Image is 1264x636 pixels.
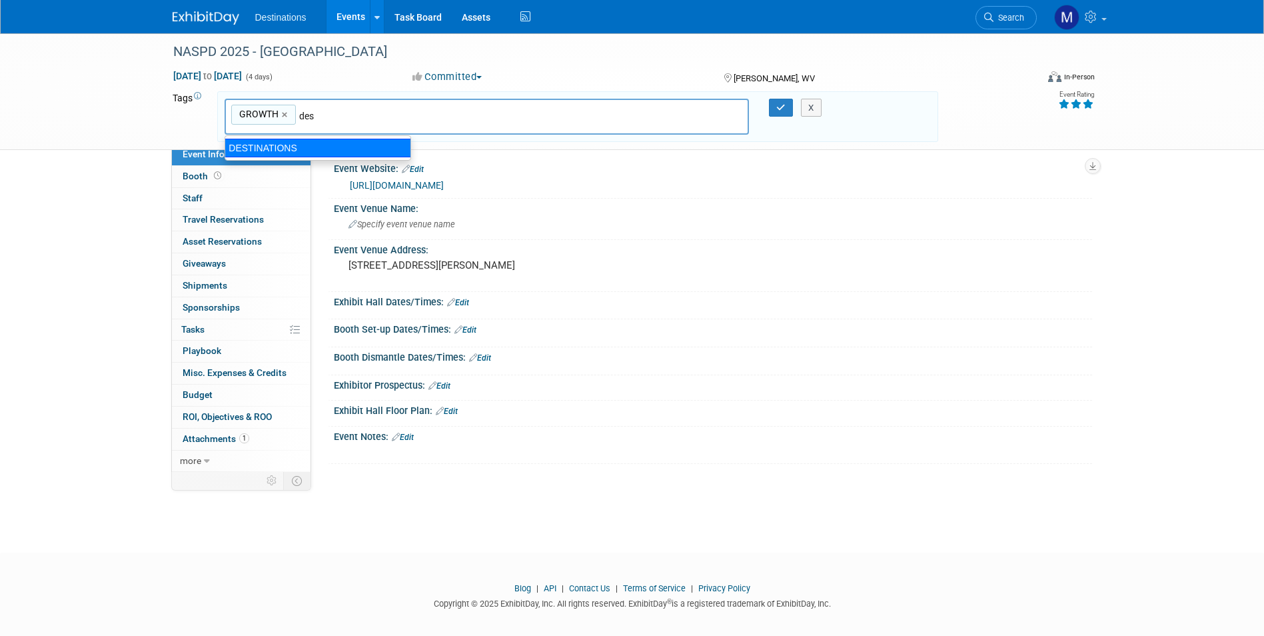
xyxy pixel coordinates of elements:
span: Tasks [181,324,205,335]
a: Privacy Policy [698,583,750,593]
a: Edit [428,381,450,391]
a: Event Information [172,144,311,165]
span: | [558,583,567,593]
span: more [180,455,201,466]
div: Exhibit Hall Dates/Times: [334,292,1092,309]
div: DESTINATIONS [225,139,411,157]
a: Budget [172,385,311,406]
a: ROI, Objectives & ROO [172,407,311,428]
img: ExhibitDay [173,11,239,25]
span: Booth [183,171,224,181]
a: Tasks [172,319,311,341]
span: (4 days) [245,73,273,81]
span: Sponsorships [183,302,240,313]
span: Asset Reservations [183,236,262,247]
a: Misc. Expenses & Credits [172,363,311,384]
sup: ® [667,598,672,605]
div: Event Venue Name: [334,199,1092,215]
a: Staff [172,188,311,209]
button: Committed [408,70,487,84]
a: Booth [172,166,311,187]
a: Edit [454,325,476,335]
span: Shipments [183,280,227,291]
a: Search [975,6,1037,29]
span: Budget [183,389,213,400]
a: Blog [514,583,531,593]
a: Asset Reservations [172,231,311,253]
a: Edit [392,433,414,442]
div: Exhibit Hall Floor Plan: [334,401,1092,418]
a: Edit [402,165,424,174]
span: | [612,583,621,593]
span: Misc. Expenses & Credits [183,367,287,378]
span: | [533,583,542,593]
a: Sponsorships [172,297,311,319]
a: × [282,107,291,123]
a: Contact Us [569,583,610,593]
td: Personalize Event Tab Strip [261,472,284,489]
td: Tags [173,91,205,143]
a: Terms of Service [623,583,686,593]
span: GROWTH [237,107,279,121]
a: Shipments [172,275,311,297]
div: NASPD 2025 - [GEOGRAPHIC_DATA] [169,40,1017,64]
div: In-Person [1063,72,1095,82]
span: Booth not reserved yet [211,171,224,181]
a: Edit [436,407,458,416]
div: Booth Dismantle Dates/Times: [334,347,1092,365]
span: | [688,583,696,593]
div: Event Website: [334,159,1092,176]
td: Toggle Event Tabs [283,472,311,489]
a: Edit [469,353,491,363]
img: Format-Inperson.png [1048,71,1061,82]
a: Giveaways [172,253,311,275]
span: Playbook [183,345,221,356]
img: Melissa Schattenberg [1054,5,1079,30]
div: Event Rating [1058,91,1094,98]
span: Event Information [183,149,257,159]
span: 1 [239,433,249,443]
div: Event Format [958,69,1095,89]
span: Staff [183,193,203,203]
a: [URL][DOMAIN_NAME] [350,180,444,191]
a: Attachments1 [172,429,311,450]
span: Specify event venue name [348,219,455,229]
div: Event Venue Address: [334,240,1092,257]
button: X [801,99,822,117]
div: Booth Set-up Dates/Times: [334,319,1092,337]
span: Search [993,13,1024,23]
span: [PERSON_NAME], WV [734,73,815,83]
span: Giveaways [183,258,226,269]
span: to [201,71,214,81]
a: Playbook [172,341,311,362]
span: Destinations [255,12,307,23]
span: [DATE] [DATE] [173,70,243,82]
span: Attachments [183,433,249,444]
div: Event Notes: [334,427,1092,444]
a: Travel Reservations [172,209,311,231]
a: API [544,583,556,593]
a: more [172,451,311,472]
pre: [STREET_ADDRESS][PERSON_NAME] [348,259,635,271]
span: Travel Reservations [183,214,264,225]
span: ROI, Objectives & ROO [183,411,272,422]
div: Exhibitor Prospectus: [334,375,1092,393]
input: Type tag and hit enter [299,109,486,123]
a: Edit [447,298,469,307]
